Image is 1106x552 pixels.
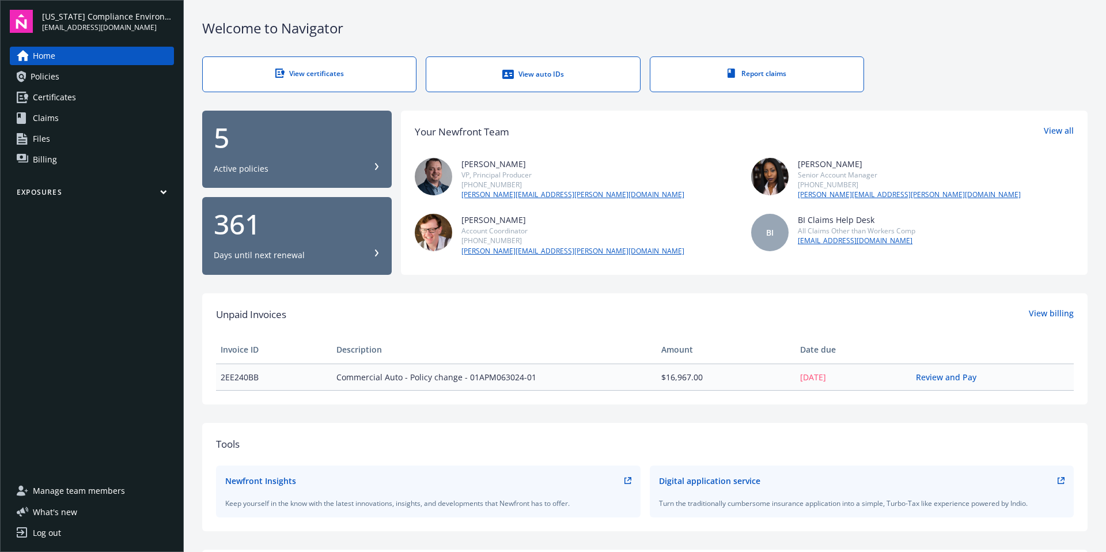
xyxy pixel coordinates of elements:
div: Log out [33,524,61,542]
span: Certificates [33,88,76,107]
a: Certificates [10,88,174,107]
button: 5Active policies [202,111,392,188]
td: $16,967.00 [657,364,796,390]
span: What ' s new [33,506,77,518]
th: Invoice ID [216,336,332,364]
div: Turn the traditionally cumbersome insurance application into a simple, Turbo-Tax like experience ... [659,498,1065,508]
th: Description [332,336,656,364]
a: View all [1044,124,1074,139]
div: BI Claims Help Desk [798,214,915,226]
div: [PHONE_NUMBER] [461,180,684,190]
img: navigator-logo.svg [10,10,33,33]
div: 5 [214,124,380,152]
a: [EMAIL_ADDRESS][DOMAIN_NAME] [798,236,915,246]
button: 361Days until next renewal [202,197,392,275]
div: Welcome to Navigator [202,18,1088,38]
span: Claims [33,109,59,127]
a: Manage team members [10,482,174,500]
span: Files [33,130,50,148]
span: [EMAIL_ADDRESS][DOMAIN_NAME] [42,22,174,33]
a: Billing [10,150,174,169]
div: [PHONE_NUMBER] [461,236,684,245]
a: Review and Pay [916,372,986,383]
div: [PERSON_NAME] [461,214,684,226]
td: 2EE240BB [216,364,332,390]
a: Policies [10,67,174,86]
button: Exposures [10,187,174,202]
span: Unpaid Invoices [216,307,286,322]
span: Home [33,47,55,65]
span: Commercial Auto - Policy change - 01APM063024-01 [336,371,652,383]
div: Keep yourself in the know with the latest innovations, insights, and developments that Newfront h... [225,498,631,508]
button: What's new [10,506,96,518]
div: Senior Account Manager [798,170,1021,180]
a: Claims [10,109,174,127]
a: [PERSON_NAME][EMAIL_ADDRESS][PERSON_NAME][DOMAIN_NAME] [798,190,1021,200]
div: Report claims [673,69,840,78]
img: photo [415,158,452,195]
div: [PERSON_NAME] [461,158,684,170]
div: VP, Principal Producer [461,170,684,180]
a: [PERSON_NAME][EMAIL_ADDRESS][PERSON_NAME][DOMAIN_NAME] [461,190,684,200]
div: Newfront Insights [225,475,296,487]
a: Files [10,130,174,148]
div: Tools [216,437,1074,452]
a: View certificates [202,56,416,92]
div: [PHONE_NUMBER] [798,180,1021,190]
img: photo [751,158,789,195]
img: photo [415,214,452,251]
a: View auto IDs [426,56,640,92]
a: Home [10,47,174,65]
a: Report claims [650,56,864,92]
div: View certificates [226,69,393,78]
div: View auto IDs [449,69,616,80]
div: Digital application service [659,475,760,487]
span: Manage team members [33,482,125,500]
div: All Claims Other than Workers Comp [798,226,915,236]
th: Amount [657,336,796,364]
div: 361 [214,210,380,238]
th: Date due [796,336,911,364]
div: Days until next renewal [214,249,305,261]
span: Billing [33,150,57,169]
span: [US_STATE] Compliance Environmental, LLC [42,10,174,22]
div: Active policies [214,163,268,175]
td: [DATE] [796,364,911,390]
a: [PERSON_NAME][EMAIL_ADDRESS][PERSON_NAME][DOMAIN_NAME] [461,246,684,256]
div: Account Coordinator [461,226,684,236]
span: Policies [31,67,59,86]
a: View billing [1029,307,1074,322]
div: [PERSON_NAME] [798,158,1021,170]
span: BI [766,226,774,239]
div: Your Newfront Team [415,124,509,139]
button: [US_STATE] Compliance Environmental, LLC[EMAIL_ADDRESS][DOMAIN_NAME] [42,10,174,33]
